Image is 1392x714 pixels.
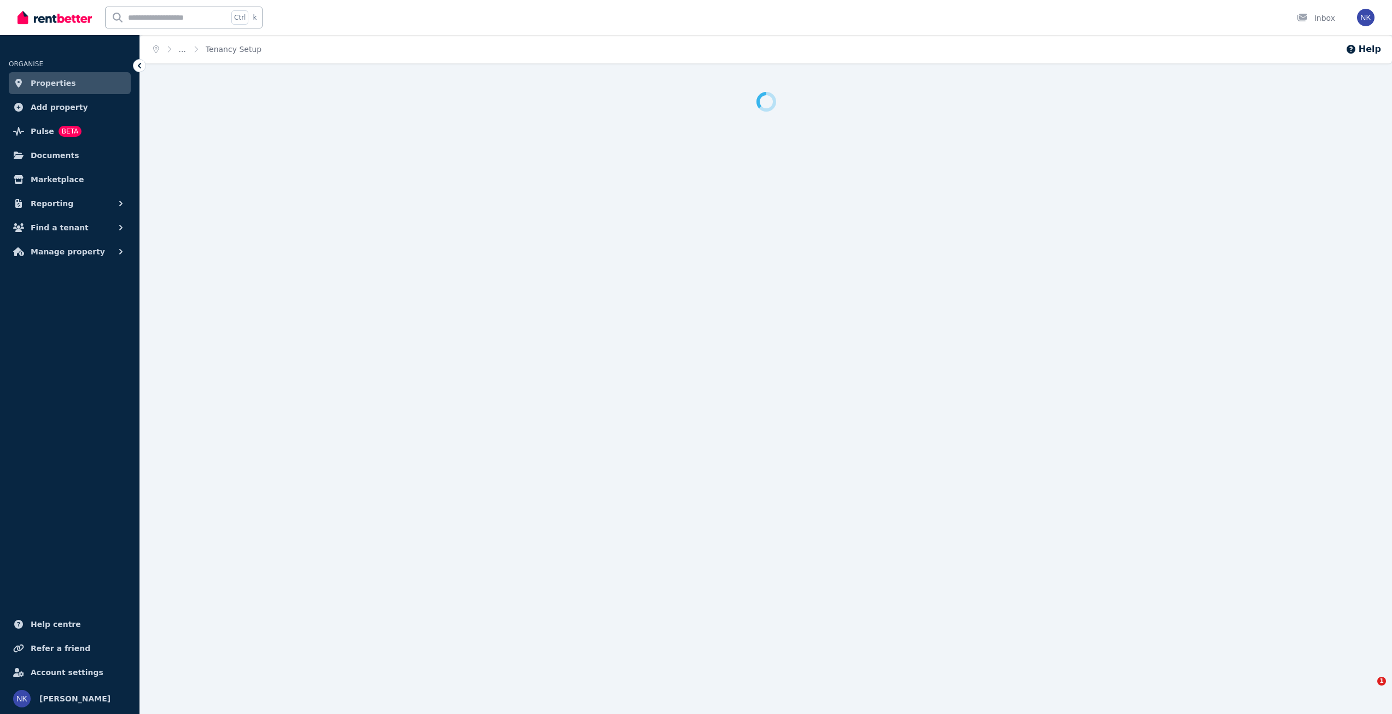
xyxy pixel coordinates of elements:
a: ... [179,45,186,54]
span: Properties [31,77,76,90]
a: Add property [9,96,131,118]
span: Ctrl [231,10,248,25]
span: [PERSON_NAME] [39,692,110,705]
span: BETA [59,126,81,137]
span: Pulse [31,125,54,138]
img: RentBetter [18,9,92,26]
a: Refer a friend [9,637,131,659]
nav: Breadcrumb [140,35,275,63]
span: Add property [31,101,88,114]
span: Help centre [31,618,81,631]
span: 1 [1377,677,1386,686]
div: Inbox [1297,13,1335,24]
span: Manage property [31,245,105,258]
img: Nima Khorsandi [13,690,31,707]
a: Account settings [9,661,131,683]
span: Marketplace [31,173,84,186]
button: Help [1346,43,1381,56]
span: Reporting [31,197,73,210]
a: Marketplace [9,169,131,190]
button: Find a tenant [9,217,131,239]
span: Documents [31,149,79,162]
span: Tenancy Setup [206,44,261,55]
button: Reporting [9,193,131,214]
img: Nima Khorsandi [1357,9,1374,26]
span: k [253,13,257,22]
a: Properties [9,72,131,94]
span: Refer a friend [31,642,90,655]
iframe: Intercom live chat [1355,677,1381,703]
span: ORGANISE [9,60,43,68]
span: Account settings [31,666,103,679]
a: PulseBETA [9,120,131,142]
a: Documents [9,144,131,166]
button: Manage property [9,241,131,263]
a: Help centre [9,613,131,635]
span: Find a tenant [31,221,89,234]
